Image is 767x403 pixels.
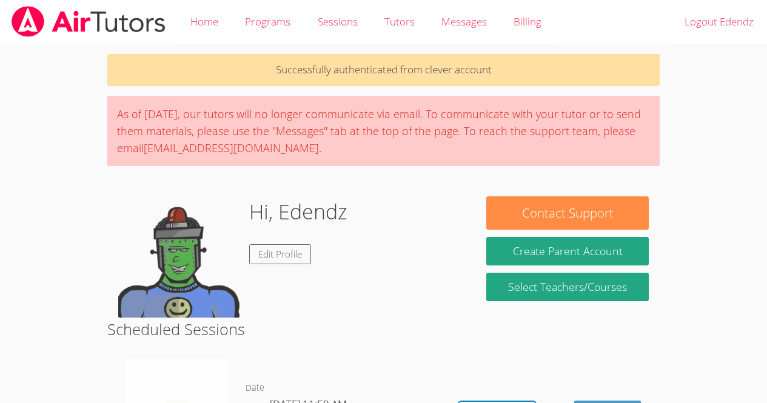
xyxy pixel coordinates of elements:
img: default.png [118,196,239,318]
img: airtutors_banner-c4298cdbf04f3fff15de1276eac7730deb9818008684d7c2e4769d2f7ddbe033.png [10,6,167,37]
button: Create Parent Account [486,237,648,265]
a: Select Teachers/Courses [486,273,648,301]
h2: Scheduled Sessions [107,318,660,341]
p: Successfully authenticated from clever account [107,54,660,86]
span: Messages [441,15,487,28]
button: Contact Support [486,196,648,230]
dt: Date [246,381,264,396]
div: As of [DATE], our tutors will no longer communicate via email. To communicate with your tutor or ... [107,96,660,166]
h1: Hi, Edendz [249,196,347,227]
a: Edit Profile [249,244,311,264]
